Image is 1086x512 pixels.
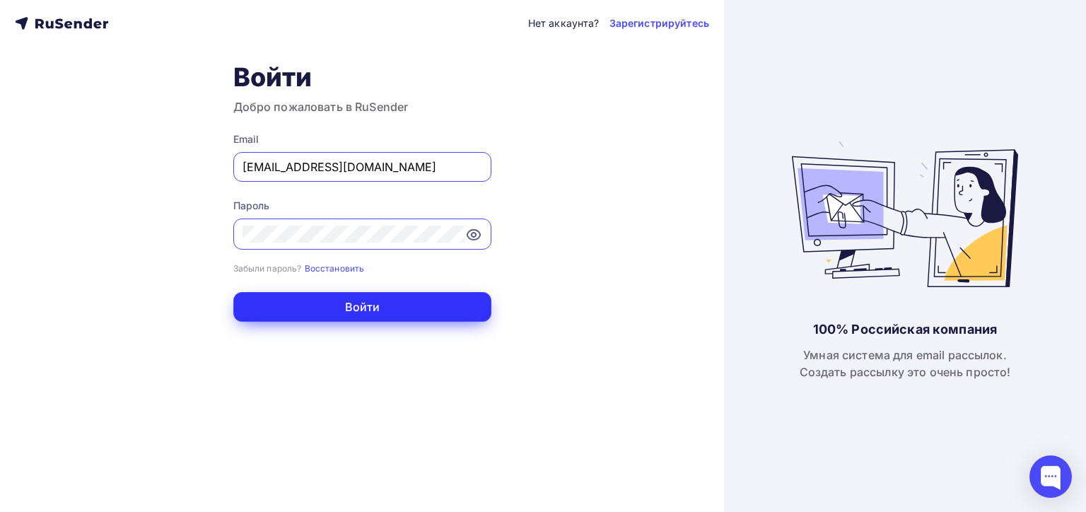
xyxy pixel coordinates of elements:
div: Пароль [233,199,491,213]
small: Восстановить [305,263,365,274]
h1: Войти [233,62,491,93]
input: Укажите свой email [243,158,482,175]
div: Нет аккаунта? [528,16,600,30]
button: Войти [233,292,491,322]
div: 100% Российская компания [813,321,997,338]
div: Умная система для email рассылок. Создать рассылку это очень просто! [800,347,1011,380]
a: Восстановить [305,262,365,274]
h3: Добро пожаловать в RuSender [233,98,491,115]
div: Email [233,132,491,146]
a: Зарегистрируйтесь [609,16,709,30]
small: Забыли пароль? [233,263,302,274]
